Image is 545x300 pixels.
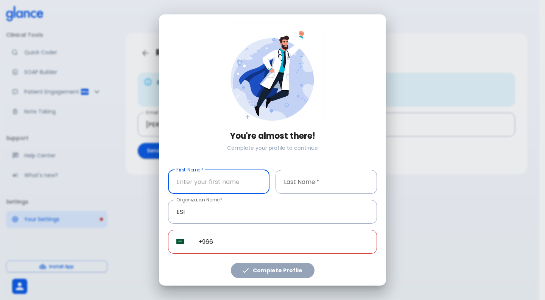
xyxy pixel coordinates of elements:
[220,22,325,127] img: doctor
[176,239,184,245] img: unknown
[168,144,377,152] p: Complete your profile to continue
[190,230,377,254] input: Phone Number
[276,170,377,194] input: Enter your last name
[168,200,377,224] input: Enter your organization name
[168,131,377,141] h3: You're almost there!
[168,170,269,194] input: Enter your first name
[173,235,187,248] button: Select country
